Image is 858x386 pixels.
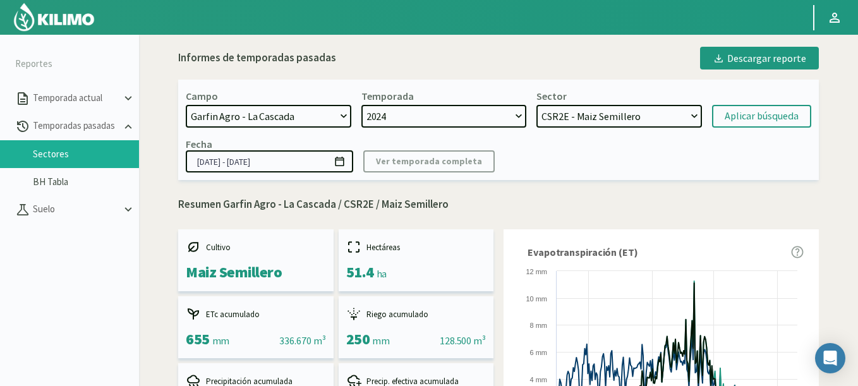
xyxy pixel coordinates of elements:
text: 4 mm [530,376,548,383]
div: Fecha [186,138,212,150]
span: 655 [186,329,210,349]
p: Resumen Garfin Agro - La Cascada / CSR2E / Maiz Semillero [178,196,819,213]
div: Riego acumulado [346,306,486,322]
div: Campo [186,90,218,102]
div: Sector [536,90,567,102]
span: 250 [346,329,370,349]
div: Cultivo [186,239,326,255]
text: 10 mm [526,295,547,303]
span: 51.4 [346,262,374,282]
span: ha [377,267,387,280]
div: 336.670 m³ [279,333,325,348]
kil-mini-card: report-summary-cards.ACCUMULATED_IRRIGATION [339,296,494,358]
kil-mini-card: report-summary-cards.CROP [178,229,334,291]
span: Evapotranspiración (ET) [528,244,638,260]
p: Suelo [30,202,121,217]
input: dd/mm/yyyy - dd/mm/yyyy [186,150,353,172]
div: Open Intercom Messenger [815,343,845,373]
div: 128.500 m³ [440,333,486,348]
div: Informes de temporadas pasadas [178,50,336,66]
span: mm [212,334,229,347]
kil-mini-card: report-summary-cards.HECTARES [339,229,494,291]
a: BH Tabla [33,176,139,188]
div: Aplicar búsqueda [725,109,799,124]
a: Sectores [33,148,139,160]
div: Hectáreas [346,239,486,255]
span: Maiz Semillero [186,262,282,282]
text: 6 mm [530,349,548,356]
img: Kilimo [13,2,95,32]
span: mm [372,334,389,347]
kil-mini-card: report-summary-cards.ACCUMULATED_ETC [178,296,334,358]
text: 12 mm [526,268,547,275]
div: ETc acumulado [186,306,326,322]
p: Temporada actual [30,91,121,106]
button: Aplicar búsqueda [712,105,811,128]
p: Temporadas pasadas [30,119,121,133]
button: Descargar reporte [700,47,819,69]
div: Temporada [361,90,414,102]
text: 8 mm [530,322,548,329]
div: Descargar reporte [713,51,806,66]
